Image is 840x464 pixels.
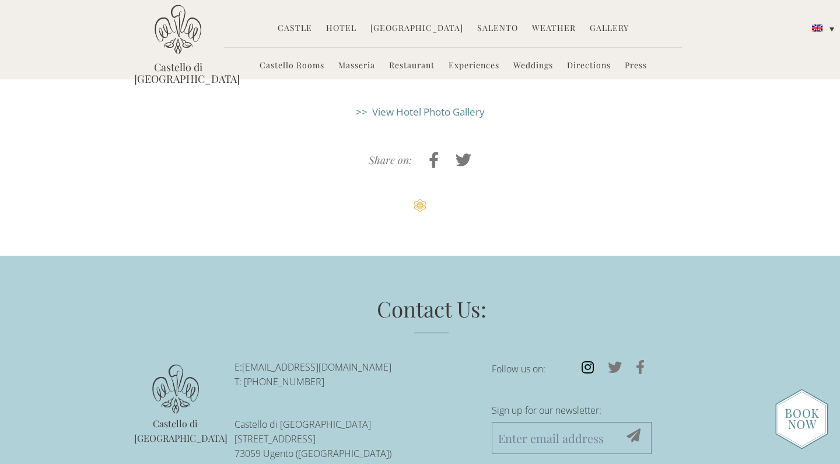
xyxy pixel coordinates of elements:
p: E: T: [PHONE_NUMBER] [235,360,474,389]
a: Gallery [590,22,629,36]
img: new-booknow.png [775,389,828,449]
a: >> View Hotel Photo Gallery [356,105,485,118]
a: Restaurant [389,60,435,73]
a: Press [625,60,647,73]
a: [EMAIL_ADDRESS][DOMAIN_NAME] [242,361,391,374]
a: Castello di [GEOGRAPHIC_DATA] [134,61,222,85]
a: Experiences [449,60,499,73]
label: Sign up for our newsletter: [492,402,652,422]
img: Castello di Ugento [155,5,201,54]
a: Salento [477,22,518,36]
img: English [812,25,822,32]
h3: Contact Us: [166,294,697,334]
p: Castello di [GEOGRAPHIC_DATA] [134,417,217,446]
a: Masseria [338,60,375,73]
h4: Share on: [369,155,412,166]
input: Enter email address [492,422,652,454]
a: Castle [278,22,312,36]
a: [GEOGRAPHIC_DATA] [370,22,463,36]
a: Castello Rooms [260,60,324,73]
a: Weddings [513,60,553,73]
a: Directions [567,60,611,73]
p: Follow us on: [492,360,652,378]
a: Weather [532,22,576,36]
a: Hotel [326,22,356,36]
img: logo.png [152,364,199,414]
